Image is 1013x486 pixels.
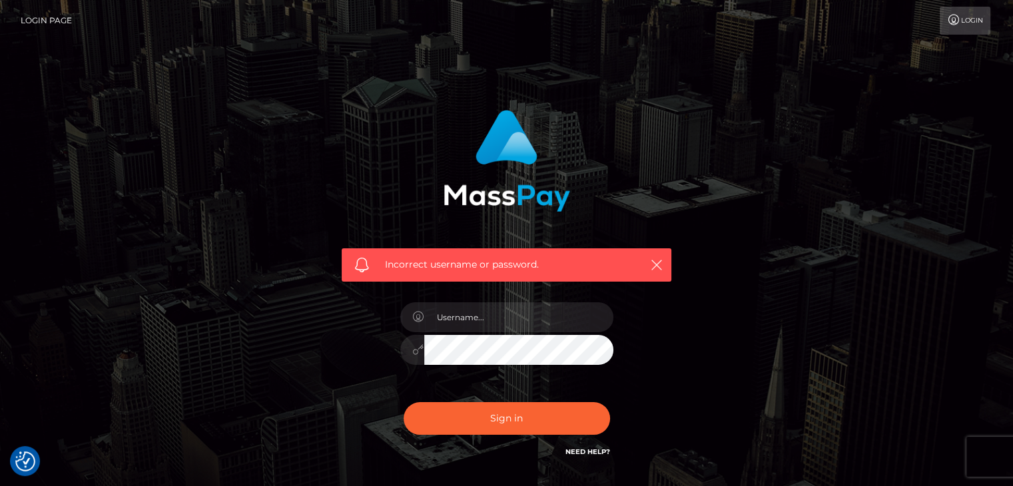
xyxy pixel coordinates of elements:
[940,7,990,35] a: Login
[424,302,613,332] input: Username...
[404,402,610,435] button: Sign in
[565,447,610,456] a: Need Help?
[21,7,72,35] a: Login Page
[15,451,35,471] button: Consent Preferences
[15,451,35,471] img: Revisit consent button
[444,110,570,212] img: MassPay Login
[385,258,628,272] span: Incorrect username or password.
